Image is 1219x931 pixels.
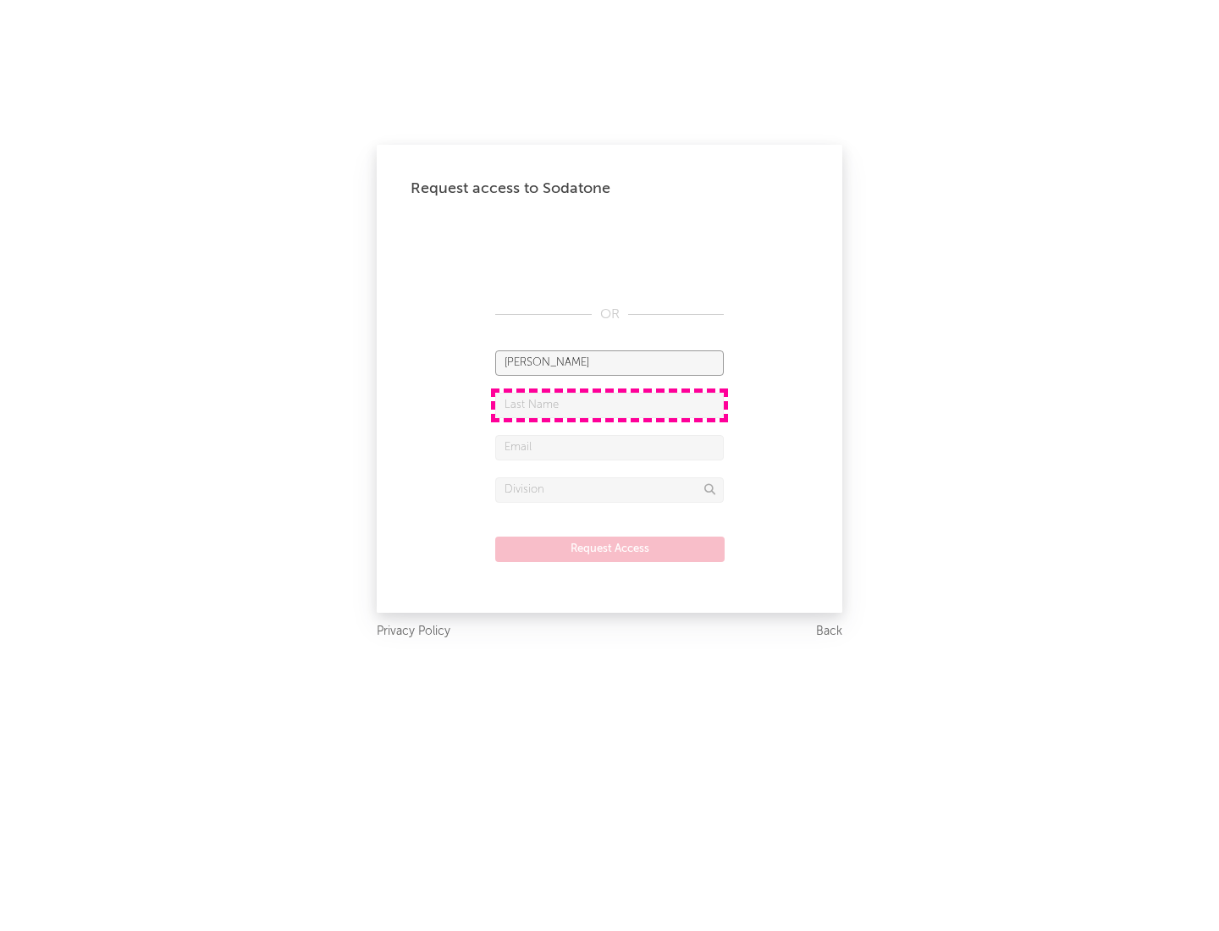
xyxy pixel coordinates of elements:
a: Privacy Policy [377,621,450,642]
div: Request access to Sodatone [411,179,808,199]
input: Division [495,477,724,503]
a: Back [816,621,842,642]
div: OR [495,305,724,325]
input: Email [495,435,724,460]
button: Request Access [495,537,725,562]
input: First Name [495,350,724,376]
input: Last Name [495,393,724,418]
